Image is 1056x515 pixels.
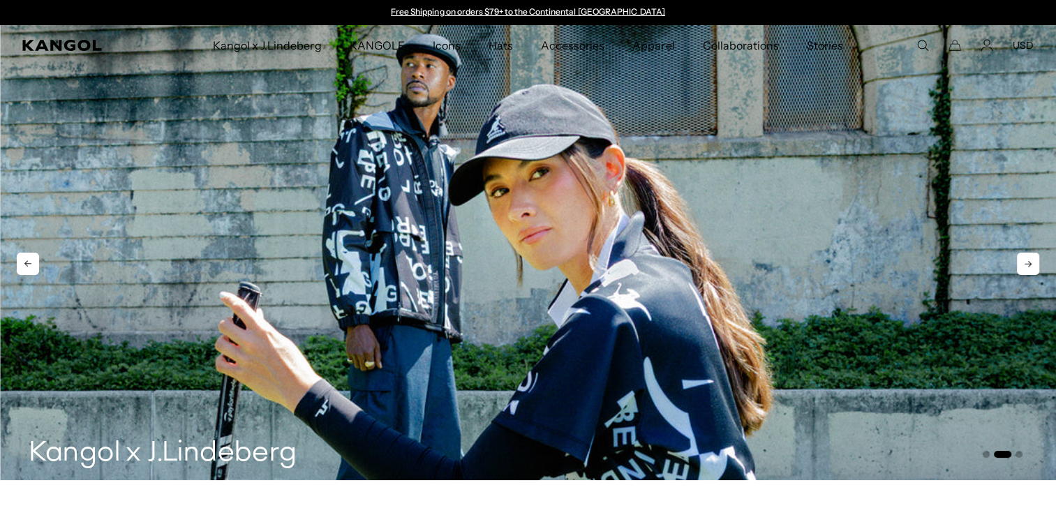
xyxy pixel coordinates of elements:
span: Hats [489,25,513,66]
a: Free Shipping on orders $79+ to the Continental [GEOGRAPHIC_DATA] [391,6,665,17]
ul: Select a slide to show [981,448,1022,459]
span: Icons [433,25,461,66]
summary: Search here [916,39,929,52]
a: KANGOLF [335,25,418,66]
button: Go to slide 1 [983,451,990,458]
div: Announcement [385,7,672,18]
slideshow-component: Announcement bar [385,7,672,18]
a: Kangol [22,40,140,51]
button: USD [1013,39,1034,52]
a: Account [981,39,993,52]
span: KANGOLF [349,25,404,66]
button: Go to slide 2 [994,451,1011,458]
h3: Kangol x J.Lindeberg [29,438,297,469]
span: Accessories [541,25,604,66]
a: Accessories [527,25,618,66]
a: Icons [419,25,475,66]
span: Collaborations [702,25,778,66]
span: Stories [807,25,843,66]
a: Kangol x J.Lindeberg [199,25,336,66]
a: Collaborations [688,25,792,66]
button: Cart [949,39,961,52]
a: Hats [475,25,527,66]
a: Stories [793,25,857,66]
span: Apparel [632,25,674,66]
span: Kangol x J.Lindeberg [213,25,322,66]
a: Apparel [618,25,688,66]
div: 1 of 2 [385,7,672,18]
button: Go to slide 3 [1016,451,1022,458]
